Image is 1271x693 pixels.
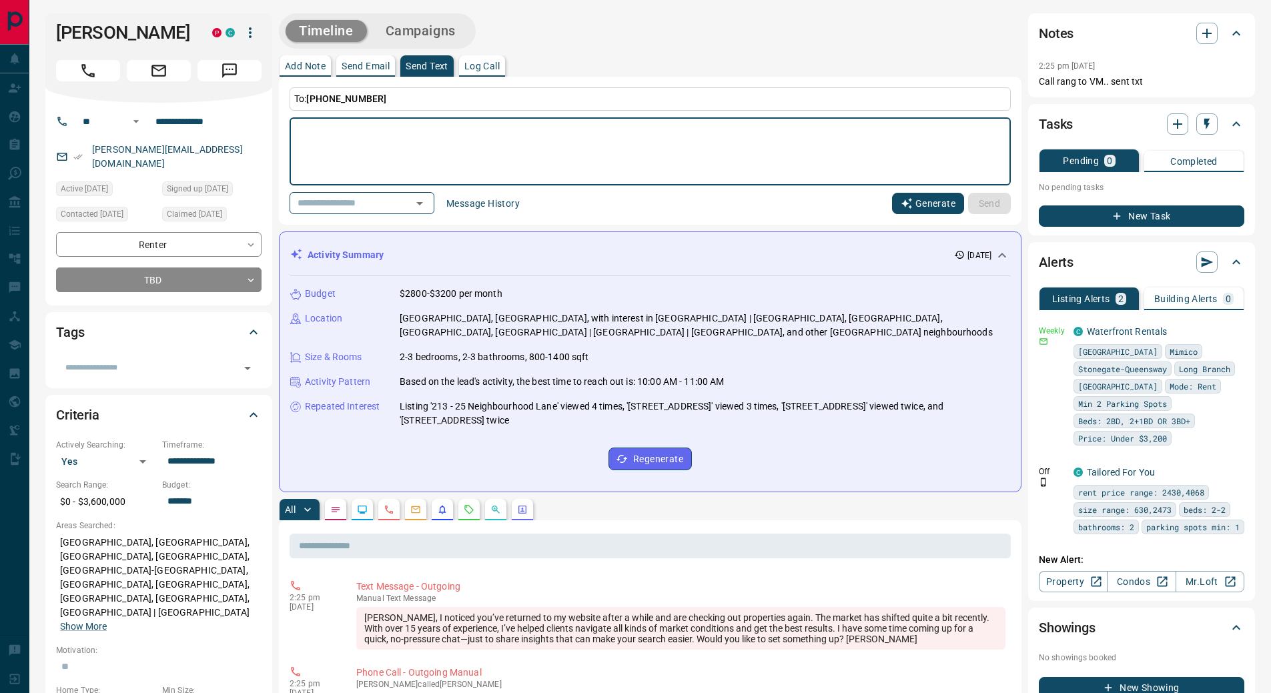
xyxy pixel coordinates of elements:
[238,359,257,378] button: Open
[1039,61,1096,71] p: 2:25 pm [DATE]
[56,644,262,656] p: Motivation:
[56,181,155,200] div: Tue Sep 23 2025
[1176,571,1244,592] a: Mr.Loft
[356,680,1005,689] p: [PERSON_NAME] called [PERSON_NAME]
[61,182,108,195] span: Active [DATE]
[1087,326,1167,337] a: Waterfront Rentals
[305,287,336,301] p: Budget
[305,350,362,364] p: Size & Rooms
[438,193,528,214] button: Message History
[167,182,228,195] span: Signed up [DATE]
[372,20,469,42] button: Campaigns
[1078,486,1204,499] span: rent price range: 2430,4068
[400,287,502,301] p: $2800-$3200 per month
[384,504,394,515] svg: Calls
[1074,468,1083,477] div: condos.ca
[406,61,448,71] p: Send Text
[127,60,191,81] span: Email
[517,504,528,515] svg: Agent Actions
[1039,325,1066,337] p: Weekly
[1039,23,1074,44] h2: Notes
[1039,337,1048,346] svg: Email
[410,504,421,515] svg: Emails
[61,207,123,221] span: Contacted [DATE]
[56,232,262,257] div: Renter
[56,207,155,225] div: Thu Oct 09 2025
[400,350,589,364] p: 2-3 bedrooms, 2-3 bathrooms, 800-1400 sqft
[56,532,262,638] p: [GEOGRAPHIC_DATA], [GEOGRAPHIC_DATA], [GEOGRAPHIC_DATA], [GEOGRAPHIC_DATA], [GEOGRAPHIC_DATA]-[GE...
[226,28,235,37] div: condos.ca
[464,61,500,71] p: Log Call
[330,504,341,515] svg: Notes
[608,448,692,470] button: Regenerate
[290,602,336,612] p: [DATE]
[437,504,448,515] svg: Listing Alerts
[1107,571,1176,592] a: Condos
[1087,467,1155,478] a: Tailored For You
[464,504,474,515] svg: Requests
[400,311,1010,339] p: [GEOGRAPHIC_DATA], [GEOGRAPHIC_DATA], with interest in [GEOGRAPHIC_DATA] | [GEOGRAPHIC_DATA], [GE...
[56,439,155,451] p: Actively Searching:
[197,60,262,81] span: Message
[56,60,120,81] span: Call
[73,152,83,161] svg: Email Verified
[410,194,429,213] button: Open
[162,439,262,451] p: Timeframe:
[1154,294,1218,303] p: Building Alerts
[1078,362,1167,376] span: Stonegate-Queensway
[56,491,155,513] p: $0 - $3,600,000
[1078,503,1172,516] span: size range: 630,2473
[1039,617,1096,638] h2: Showings
[1078,520,1134,534] span: bathrooms: 2
[162,181,262,200] div: Mon Jan 06 2020
[1078,414,1190,428] span: Beds: 2BD, 2+1BD OR 3BD+
[1039,612,1244,644] div: Showings
[128,113,144,129] button: Open
[56,479,155,491] p: Search Range:
[356,580,1005,594] p: Text Message - Outgoing
[1039,478,1048,487] svg: Push Notification Only
[305,400,380,414] p: Repeated Interest
[356,666,1005,680] p: Phone Call - Outgoing Manual
[306,93,386,104] span: [PHONE_NUMBER]
[290,87,1011,111] p: To:
[56,316,262,348] div: Tags
[1118,294,1124,303] p: 2
[356,594,1005,603] p: Text Message
[1039,17,1244,49] div: Notes
[56,404,99,426] h2: Criteria
[167,207,222,221] span: Claimed [DATE]
[400,400,1010,428] p: Listing '213 - 25 Neighbourhood Lane' viewed 4 times, '[STREET_ADDRESS]' viewed 3 times, '[STREET...
[1078,380,1158,393] span: [GEOGRAPHIC_DATA]
[308,248,384,262] p: Activity Summary
[1074,327,1083,336] div: condos.ca
[490,504,501,515] svg: Opportunities
[56,267,262,292] div: TBD
[92,144,243,169] a: [PERSON_NAME][EMAIL_ADDRESS][DOMAIN_NAME]
[290,679,336,688] p: 2:25 pm
[1039,652,1244,664] p: No showings booked
[305,311,342,325] p: Location
[1052,294,1110,303] p: Listing Alerts
[1039,205,1244,227] button: New Task
[286,20,367,42] button: Timeline
[285,505,296,514] p: All
[357,504,368,515] svg: Lead Browsing Activity
[342,61,390,71] p: Send Email
[1063,156,1099,165] p: Pending
[1184,503,1226,516] span: beds: 2-2
[1039,466,1066,478] p: Off
[162,207,262,225] div: Mon Aug 15 2022
[356,594,384,603] span: manual
[356,607,1005,650] div: [PERSON_NAME], I noticed you’ve returned to my website after a while and are checking out propert...
[305,375,370,389] p: Activity Pattern
[1039,75,1244,89] p: Call rang to VM.. sent txt
[60,620,107,634] button: Show More
[1039,553,1244,567] p: New Alert:
[1170,345,1198,358] span: Mimico
[56,399,262,431] div: Criteria
[56,451,155,472] div: Yes
[212,28,222,37] div: property.ca
[1107,156,1112,165] p: 0
[1226,294,1231,303] p: 0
